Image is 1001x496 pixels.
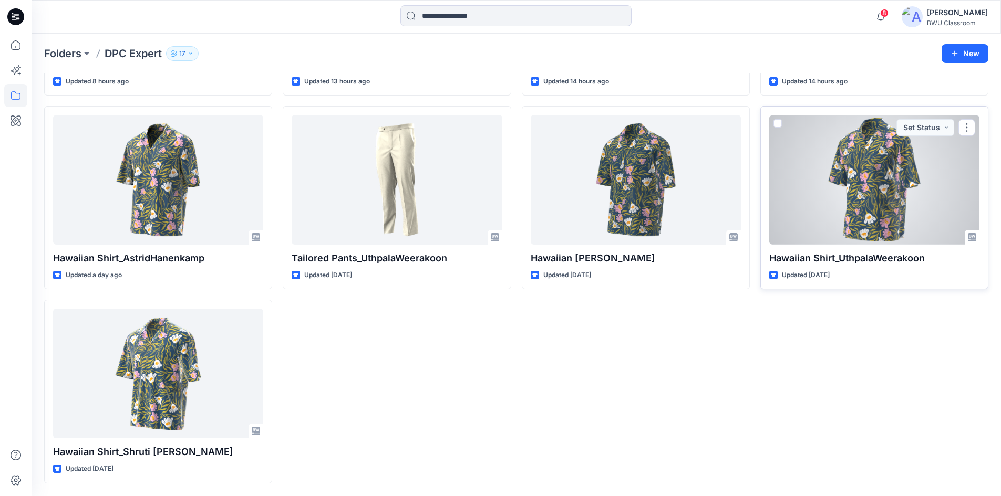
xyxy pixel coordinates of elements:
p: 17 [179,48,185,59]
a: Tailored Pants_UthpalaWeerakoon [292,115,502,245]
p: Hawaiian Shirt_UthpalaWeerakoon [769,251,979,266]
p: Updated [DATE] [782,270,830,281]
p: DPC Expert [105,46,162,61]
a: Hawaiian Shirt_Shruti Rathor [53,309,263,438]
button: New [942,44,988,63]
p: Hawaiian Shirt_Shruti [PERSON_NAME] [53,445,263,459]
p: Updated [DATE] [543,270,591,281]
a: Hawaiian Shirt_AstridHanenkamp [53,115,263,245]
div: [PERSON_NAME] [927,6,988,19]
p: Tailored Pants_UthpalaWeerakoon [292,251,502,266]
div: BWU Classroom [927,19,988,27]
span: 8 [880,9,889,17]
a: Folders [44,46,81,61]
p: Updated 14 hours ago [543,76,609,87]
a: Hawaiian Shirt_UthpalaWeerakoon [769,115,979,245]
p: Updated a day ago [66,270,122,281]
img: avatar [902,6,923,27]
button: 17 [166,46,199,61]
p: Updated 8 hours ago [66,76,129,87]
p: Updated 14 hours ago [782,76,848,87]
p: Updated 13 hours ago [304,76,370,87]
p: Hawaiian Shirt_AstridHanenkamp [53,251,263,266]
a: Hawaiian Shirt_Lisha Sanders [531,115,741,245]
p: Hawaiian [PERSON_NAME] [531,251,741,266]
p: Updated [DATE] [66,463,113,474]
p: Updated [DATE] [304,270,352,281]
